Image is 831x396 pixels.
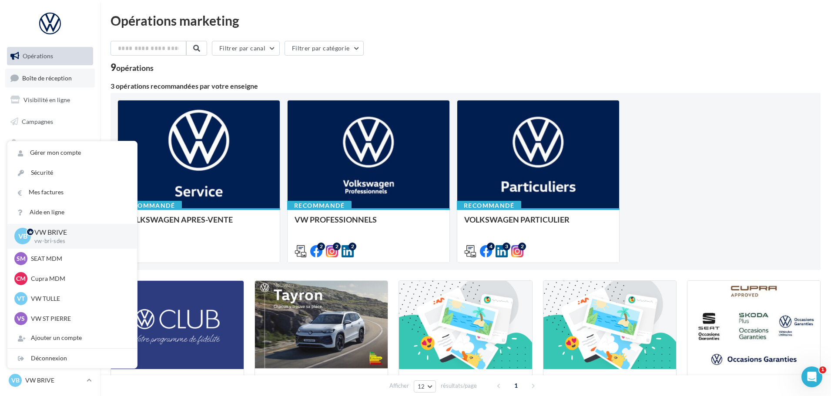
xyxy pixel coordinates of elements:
div: Recommandé [457,201,521,210]
a: VB VW BRIVE [7,372,93,389]
span: Campagnes [22,118,53,125]
a: Médiathèque [5,156,95,174]
a: Gérer mon compte [7,143,137,163]
span: VOLKSWAGEN APRES-VENTE [125,215,233,224]
span: 1 [509,379,523,393]
a: Aide en ligne [7,203,137,222]
span: VW PROFESSIONNELS [295,215,377,224]
p: VW BRIVE [34,227,123,237]
div: 2 [348,243,356,250]
div: 2 [518,243,526,250]
span: 12 [418,383,425,390]
span: Boîte de réception [22,74,72,81]
span: VB [18,231,27,241]
span: VS [17,314,25,323]
button: Filtrer par catégorie [285,41,364,56]
button: 12 [414,380,436,393]
a: Campagnes [5,113,95,131]
a: Opérations [5,47,95,65]
div: opérations [116,64,154,72]
p: vw-bri-sdes [34,237,123,245]
button: Filtrer par canal [212,41,280,56]
div: 3 opérations recommandées par votre enseigne [111,83,821,90]
div: Recommandé [117,201,182,210]
span: Opérations [23,52,53,60]
span: 1 [819,366,826,373]
span: VB [11,376,20,385]
div: 3 [503,243,510,250]
a: Boîte de réception [5,69,95,87]
span: CM [16,274,26,283]
a: Sécurité [7,163,137,183]
a: ASSETS PERSONNALISABLES [5,199,95,225]
div: Déconnexion [7,349,137,368]
span: VOLKSWAGEN PARTICULIER [464,215,570,224]
span: Visibilité en ligne [23,96,70,103]
span: résultats/page [441,382,477,390]
div: Recommandé [287,201,352,210]
p: VW ST PIERRE [31,314,127,323]
p: SEAT MDM [31,254,127,263]
iframe: Intercom live chat [801,366,822,387]
span: Afficher [389,382,409,390]
a: Visibilité en ligne [5,91,95,109]
a: Calendrier [5,177,95,196]
div: 9 [111,63,154,72]
div: 4 [487,243,495,250]
div: Opérations marketing [111,14,821,27]
span: VT [17,294,25,303]
div: 2 [317,243,325,250]
span: Contacts [22,139,46,146]
span: SM [17,254,26,263]
p: VW BRIVE [25,376,83,385]
p: VW TULLE [31,294,127,303]
div: 2 [333,243,341,250]
p: Cupra MDM [31,274,127,283]
div: Ajouter un compte [7,328,137,348]
a: Contacts [5,134,95,153]
a: Mes factures [7,183,137,202]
